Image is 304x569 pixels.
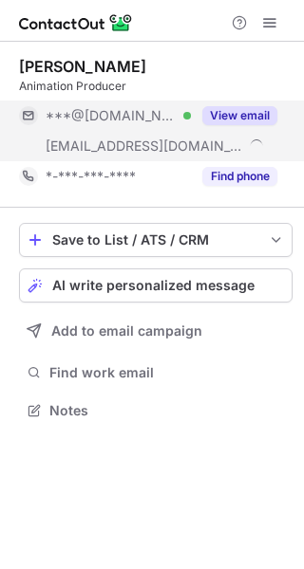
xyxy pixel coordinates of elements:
[19,359,293,386] button: Find work email
[19,268,293,303] button: AI write personalized message
[19,78,293,95] div: Animation Producer
[19,314,293,348] button: Add to email campaign
[19,11,133,34] img: ContactOut v5.3.10
[51,323,202,339] span: Add to email campaign
[49,364,285,381] span: Find work email
[52,232,259,248] div: Save to List / ATS / CRM
[52,278,255,293] span: AI write personalized message
[19,57,146,76] div: [PERSON_NAME]
[19,397,293,424] button: Notes
[46,107,177,124] span: ***@[DOMAIN_NAME]
[202,167,277,186] button: Reveal Button
[19,223,293,257] button: save-profile-one-click
[46,138,243,155] span: [EMAIL_ADDRESS][DOMAIN_NAME]
[49,402,285,419] span: Notes
[202,106,277,125] button: Reveal Button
